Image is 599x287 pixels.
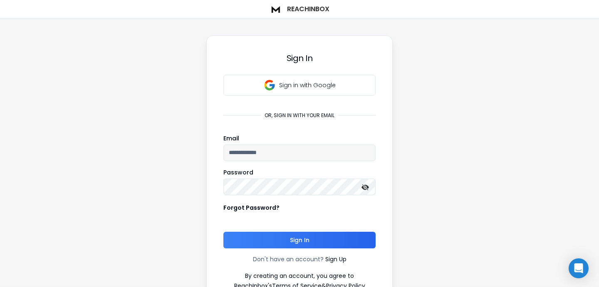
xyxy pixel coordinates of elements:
[223,232,376,248] button: Sign In
[325,255,347,263] a: Sign Up
[223,169,253,175] label: Password
[245,272,354,280] p: By creating an account, you agree to
[279,81,336,89] p: Sign in with Google
[253,255,324,263] p: Don't have an account?
[223,204,280,212] p: Forgot Password?
[569,258,589,278] div: Open Intercom Messenger
[223,75,376,96] button: Sign in with Google
[223,52,376,64] h3: Sign In
[261,112,338,119] p: or, sign in with your email
[270,3,282,15] img: logo
[223,135,239,141] label: Email
[287,4,329,14] h1: ReachInbox
[270,3,329,15] a: ReachInbox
